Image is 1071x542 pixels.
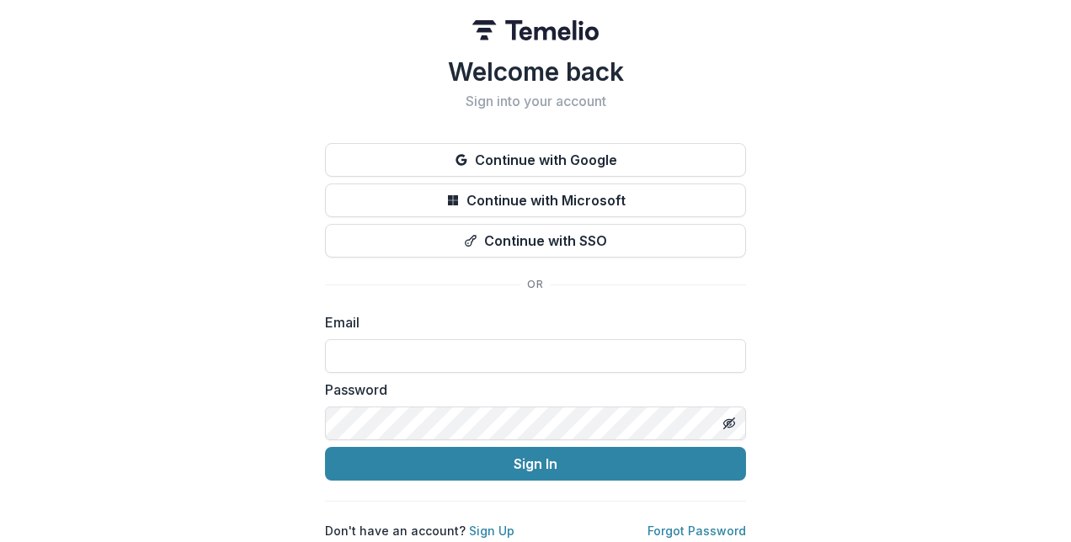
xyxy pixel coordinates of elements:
img: Temelio [472,20,599,40]
label: Password [325,380,736,400]
button: Continue with SSO [325,224,746,258]
p: Don't have an account? [325,522,514,539]
label: Email [325,312,736,332]
a: Forgot Password [647,523,746,538]
button: Continue with Google [325,143,746,177]
h1: Welcome back [325,56,746,87]
button: Sign In [325,447,746,481]
a: Sign Up [469,523,514,538]
button: Toggle password visibility [716,410,743,437]
button: Continue with Microsoft [325,183,746,217]
h2: Sign into your account [325,93,746,109]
